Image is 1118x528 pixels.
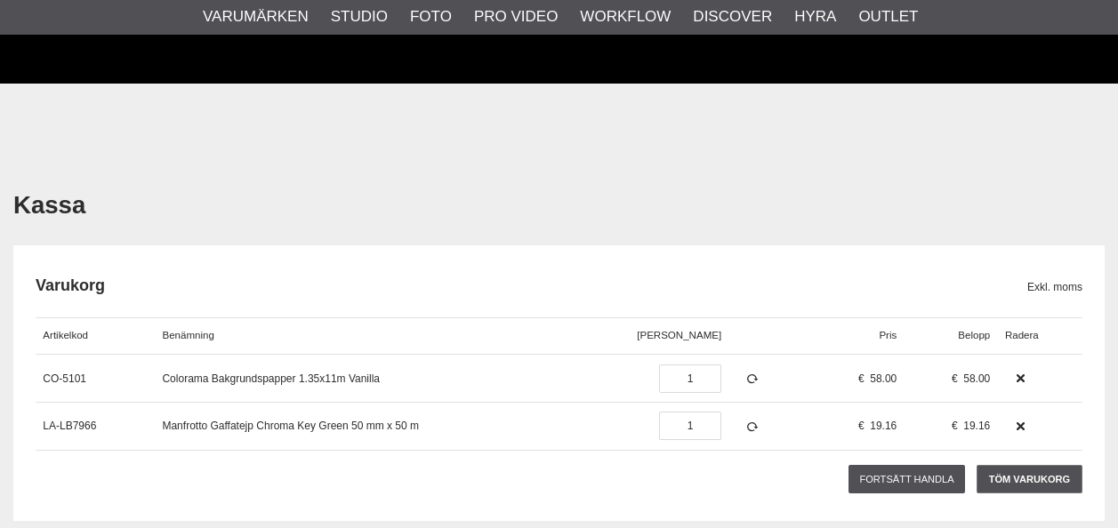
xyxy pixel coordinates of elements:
[162,372,380,385] a: Colorama Bakgrundspapper 1.35x11m Vanilla
[1005,330,1039,340] span: Radera
[879,330,897,340] span: Pris
[870,372,897,385] span: 58.00
[331,5,388,28] a: Studio
[43,372,86,385] a: CO-5101
[474,5,558,28] a: Pro Video
[580,5,671,28] a: Workflow
[977,465,1082,493] a: Töm varukorg
[870,420,897,432] span: 19.16
[43,420,96,432] a: LA-LB7966
[958,330,990,340] span: Belopp
[794,5,836,28] a: Hyra
[1027,279,1082,295] span: Exkl. moms
[963,420,990,432] span: 19.16
[162,330,213,340] span: Benämning
[849,465,966,493] a: Fortsätt handla
[637,330,721,340] span: [PERSON_NAME]
[36,275,1027,297] h2: Varukorg
[410,5,452,28] a: Foto
[162,420,419,432] a: Manfrotto Gaffatejp Chroma Key Green 50 mm x 50 m
[693,5,772,28] a: Discover
[203,5,309,28] a: Varumärken
[963,372,990,385] span: 58.00
[858,5,918,28] a: Outlet
[43,330,88,340] span: Artikelkod
[13,188,1105,223] h1: Kassa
